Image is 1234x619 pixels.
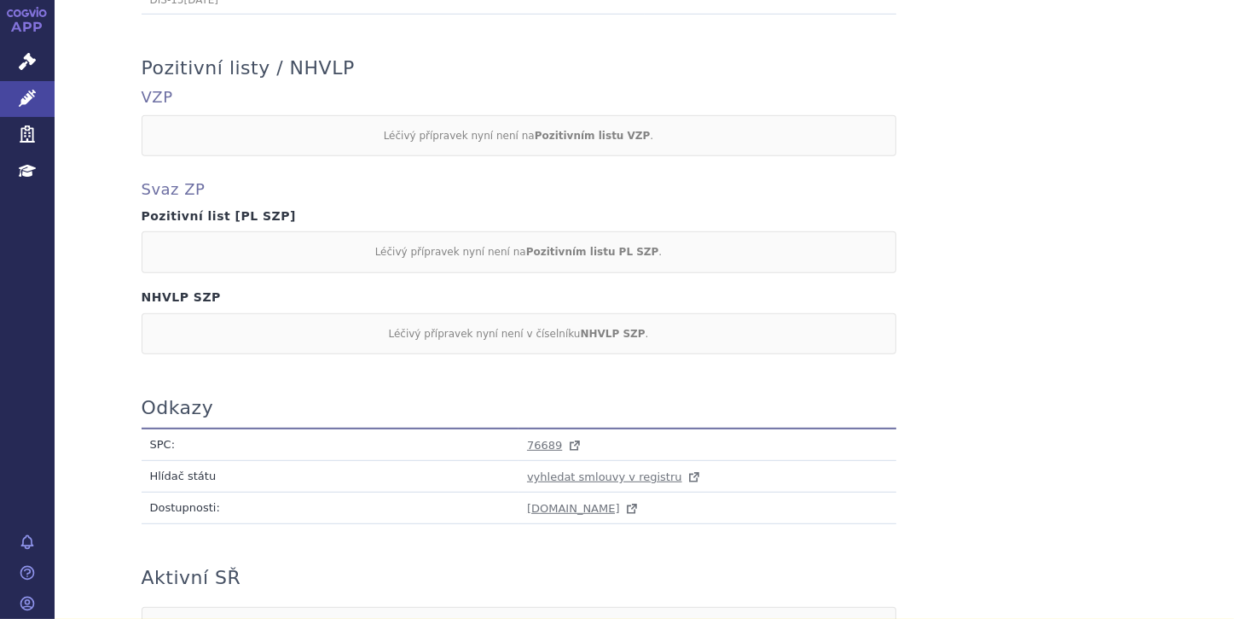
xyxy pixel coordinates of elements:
[526,246,659,258] strong: Pozitivním listu PL SZP
[142,88,1148,107] h4: VZP
[142,231,896,272] div: Léčivý přípravek nyní není na .
[142,290,1148,305] h4: NHVLP SZP
[535,130,651,142] strong: Pozitivním listu VZP
[142,397,214,419] h3: Odkazy
[142,313,896,354] div: Léčivý přípravek nyní není v číselníku .
[527,470,703,483] a: vyhledat smlouvy v registru
[142,115,896,156] div: Léčivý přípravek nyní není na .
[527,439,583,452] a: 76689
[142,567,241,589] h3: Aktivní SŘ
[527,502,640,515] a: [DOMAIN_NAME]
[527,502,620,515] span: [DOMAIN_NAME]
[142,209,1148,224] h4: Pozitivní list [PL SZP]
[142,180,1148,199] h4: Svaz ZP
[142,429,519,461] td: SPC:
[142,493,519,524] td: Dostupnosti:
[142,57,355,79] h3: Pozitivní listy / NHVLP
[581,328,646,340] strong: NHVLP SZP
[527,470,682,483] span: vyhledat smlouvy v registru
[527,439,562,452] span: 76689
[142,461,519,493] td: Hlídač státu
